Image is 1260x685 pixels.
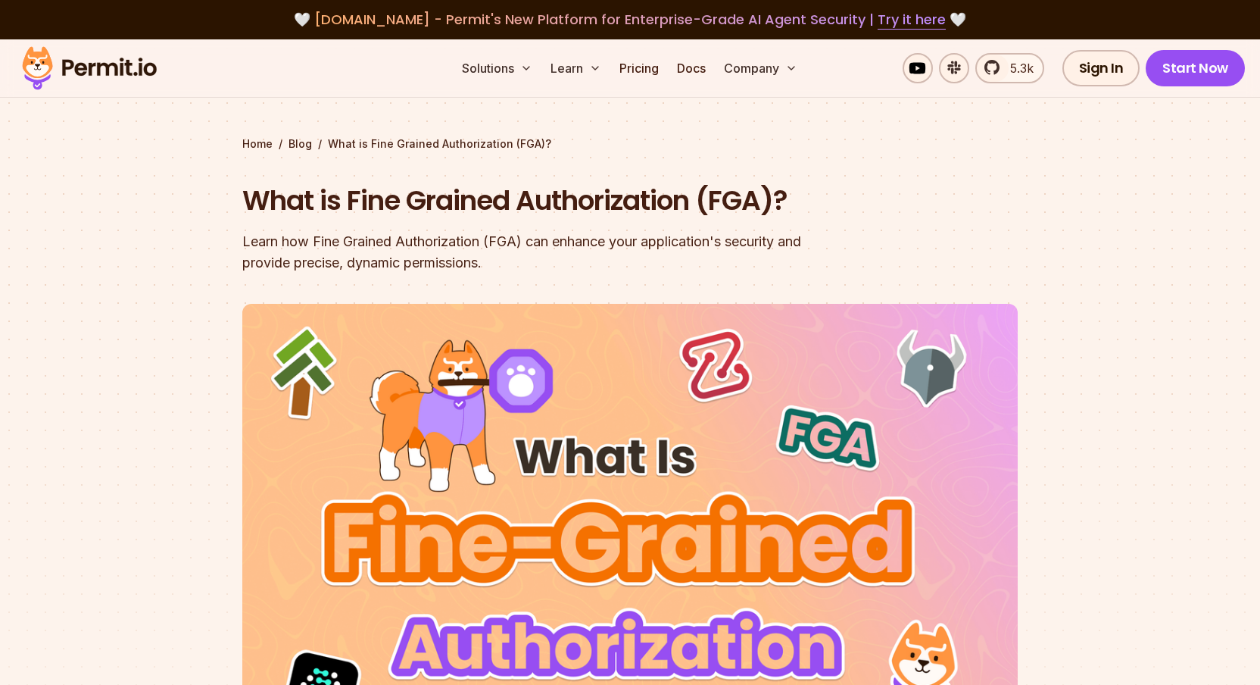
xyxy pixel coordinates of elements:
a: Try it here [878,10,946,30]
a: Pricing [613,53,665,83]
a: Home [242,136,273,152]
button: Solutions [456,53,538,83]
span: 5.3k [1001,59,1034,77]
a: Sign In [1062,50,1140,86]
button: Learn [544,53,607,83]
a: Blog [288,136,312,152]
span: [DOMAIN_NAME] - Permit's New Platform for Enterprise-Grade AI Agent Security | [314,10,946,29]
a: Start Now [1146,50,1245,86]
div: 🤍 🤍 [36,9,1224,30]
h1: What is Fine Grained Authorization (FGA)? [242,182,824,220]
a: 5.3k [975,53,1044,83]
div: Learn how Fine Grained Authorization (FGA) can enhance your application's security and provide pr... [242,231,824,274]
button: Company [718,53,803,83]
img: Permit logo [15,42,164,94]
div: / / [242,136,1018,152]
a: Docs [671,53,712,83]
